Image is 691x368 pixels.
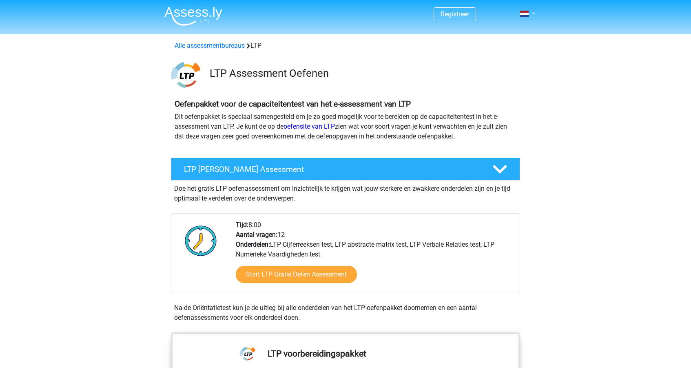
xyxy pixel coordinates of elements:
a: Start LTP Gratis Oefen Assessment [236,266,357,283]
a: Alle assessmentbureaus [175,42,245,49]
div: 8:00 12 LTP Cijferreeksen test, LTP abstracte matrix test, LTP Verbale Relaties test, LTP Numerie... [230,220,519,293]
a: Registreer [441,10,469,18]
div: Doe het gratis LTP oefenassessment om inzichtelijk te krijgen wat jouw sterkere en zwakkere onder... [171,181,520,203]
div: LTP [171,41,520,51]
h3: LTP Assessment Oefenen [210,67,514,80]
h4: LTP [PERSON_NAME] Assessment [184,165,479,174]
img: ltp.png [171,60,200,89]
b: Oefenpakket voor de capaciteitentest van het e-assessment van LTP [175,99,411,109]
div: Na de Oriëntatietest kun je de uitleg bij alle onderdelen van het LTP-oefenpakket doornemen en ee... [171,303,520,323]
b: Onderdelen: [236,241,270,248]
img: Assessly [164,7,222,26]
p: Dit oefenpakket is speciaal samengesteld om je zo goed mogelijk voor te bereiden op de capaciteit... [175,112,516,141]
b: Aantal vragen: [236,231,277,239]
a: oefensite van LTP [283,123,335,130]
a: LTP [PERSON_NAME] Assessment [168,158,523,181]
b: Tijd: [236,221,248,229]
img: Klok [180,220,221,261]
